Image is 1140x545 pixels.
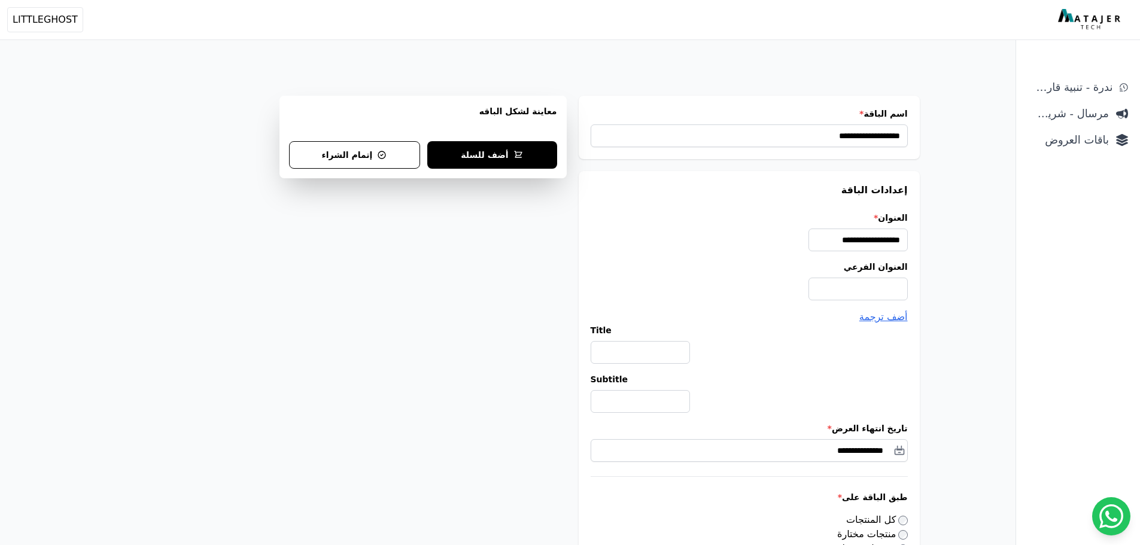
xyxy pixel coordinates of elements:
button: أضف ترجمة [859,310,908,324]
span: مرسال - شريط دعاية [1028,105,1109,122]
a: باقات العروض [1023,129,1133,151]
label: اسم الباقة [591,108,908,120]
img: MatajerTech Logo [1058,9,1123,31]
button: أضف للسلة [427,141,557,169]
button: إتمام الشراء [289,141,420,169]
label: منتجات مختارة [837,528,907,540]
label: Subtitle [591,373,908,385]
label: العنوان الفرعي [591,261,908,273]
label: تاريخ انتهاء العرض [591,422,908,434]
label: Title [591,324,908,336]
span: باقات العروض [1028,132,1109,148]
label: طبق الباقة على [591,491,908,503]
label: كل المنتجات [846,514,908,525]
button: LITTLEGHOST [7,7,83,32]
span: LITTLEGHOST [13,13,78,27]
span: ندرة - تنبية قارب علي النفاذ [1028,79,1112,96]
input: كل المنتجات [898,516,908,525]
label: العنوان [591,212,908,224]
span: أضف ترجمة [859,311,908,322]
a: ندرة - تنبية قارب علي النفاذ [1023,77,1133,98]
a: مرسال - شريط دعاية [1023,103,1133,124]
input: منتجات مختارة [898,530,908,540]
h3: إعدادات الباقة [591,183,908,197]
h3: معاينة لشكل الباقه [289,105,557,132]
